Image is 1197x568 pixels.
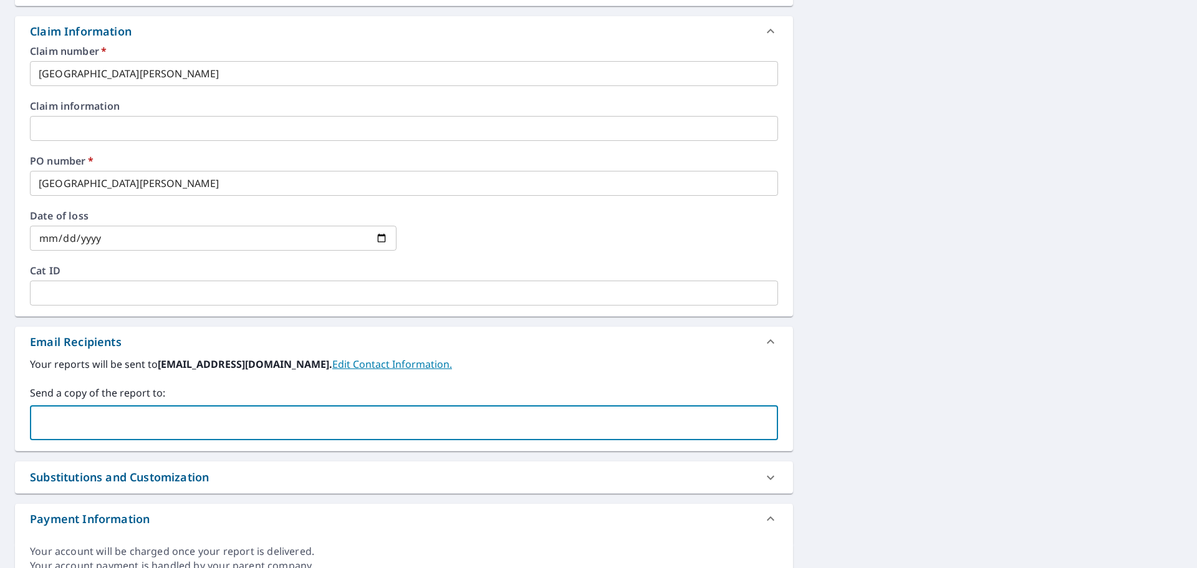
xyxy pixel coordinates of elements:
b: [EMAIL_ADDRESS][DOMAIN_NAME]. [158,357,332,371]
div: Payment Information [30,511,150,527]
label: Date of loss [30,211,397,221]
div: Claim Information [30,23,132,40]
div: Claim Information [15,16,793,46]
div: Substitutions and Customization [30,469,209,486]
div: Substitutions and Customization [15,461,793,493]
a: EditContactInfo [332,357,452,371]
label: Send a copy of the report to: [30,385,778,400]
div: Your account will be charged once your report is delivered. [30,544,778,559]
label: Cat ID [30,266,778,276]
label: Your reports will be sent to [30,357,778,372]
label: Claim number [30,46,778,56]
div: Payment Information [15,504,793,534]
label: Claim information [30,101,778,111]
label: PO number [30,156,778,166]
div: Email Recipients [30,334,122,350]
div: Email Recipients [15,327,793,357]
